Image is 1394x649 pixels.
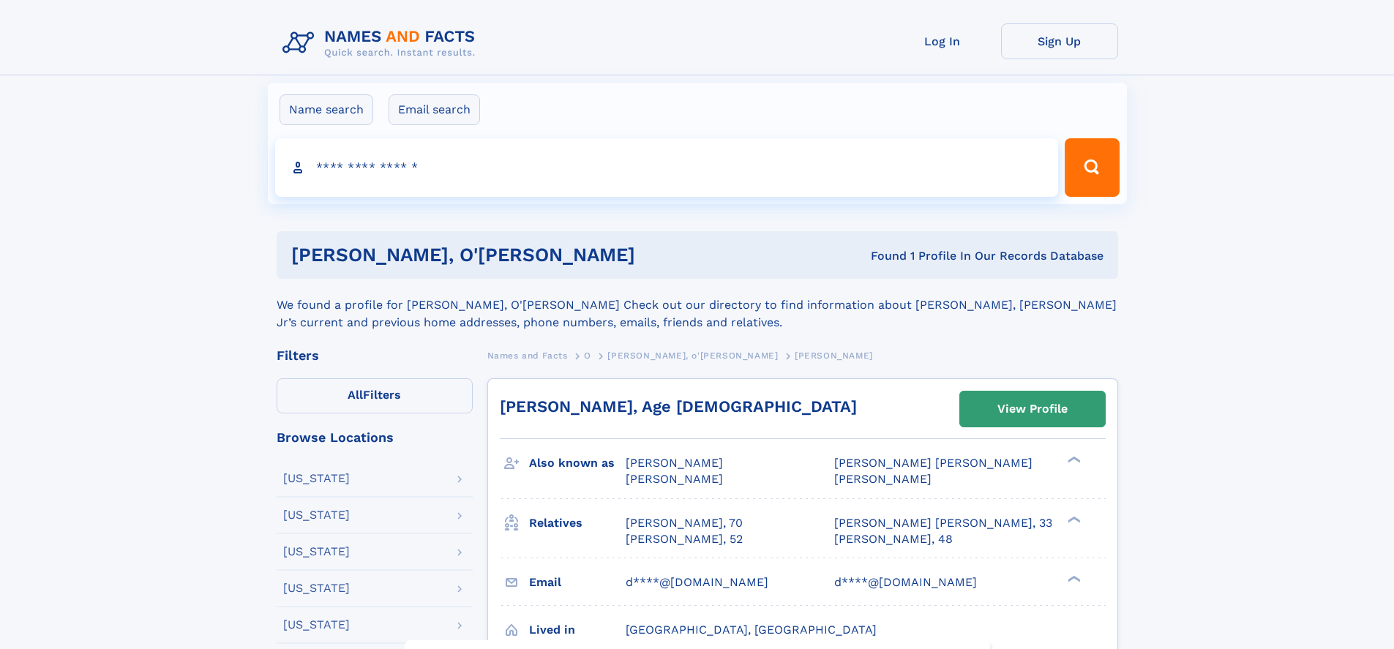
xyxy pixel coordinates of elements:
div: ❯ [1064,574,1082,583]
a: [PERSON_NAME], 48 [834,531,953,547]
span: [PERSON_NAME], o'[PERSON_NAME] [607,350,778,361]
div: [US_STATE] [283,619,350,631]
a: [PERSON_NAME], 52 [626,531,743,547]
label: Filters [277,378,473,413]
div: Found 1 Profile In Our Records Database [753,248,1103,264]
span: O [584,350,591,361]
span: [PERSON_NAME] [626,472,723,486]
input: search input [275,138,1059,197]
span: [PERSON_NAME] [626,456,723,470]
div: [US_STATE] [283,546,350,558]
div: Filters [277,349,473,362]
div: ❯ [1064,514,1082,524]
div: We found a profile for [PERSON_NAME], O'[PERSON_NAME] Check out our directory to find information... [277,279,1118,331]
a: [PERSON_NAME], 70 [626,515,743,531]
a: Names and Facts [487,346,568,364]
a: O [584,346,591,364]
a: Log In [884,23,1001,59]
a: View Profile [960,391,1105,427]
span: [PERSON_NAME] [795,350,873,361]
span: [PERSON_NAME] [PERSON_NAME] [834,456,1033,470]
div: View Profile [997,392,1068,426]
img: Logo Names and Facts [277,23,487,63]
span: All [348,388,363,402]
span: [PERSON_NAME] [834,472,932,486]
a: [PERSON_NAME], Age [DEMOGRAPHIC_DATA] [500,397,857,416]
h3: Email [529,570,626,595]
a: Sign Up [1001,23,1118,59]
a: [PERSON_NAME], o'[PERSON_NAME] [607,346,778,364]
div: Browse Locations [277,431,473,444]
a: [PERSON_NAME] [PERSON_NAME], 33 [834,515,1052,531]
label: Name search [280,94,373,125]
div: [US_STATE] [283,473,350,484]
div: ❯ [1064,455,1082,465]
div: [US_STATE] [283,509,350,521]
label: Email search [389,94,480,125]
h3: Lived in [529,618,626,642]
h3: Relatives [529,511,626,536]
button: Search Button [1065,138,1119,197]
h3: Also known as [529,451,626,476]
div: [US_STATE] [283,582,350,594]
h1: [PERSON_NAME], O'[PERSON_NAME] [291,246,753,264]
span: [GEOGRAPHIC_DATA], [GEOGRAPHIC_DATA] [626,623,877,637]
